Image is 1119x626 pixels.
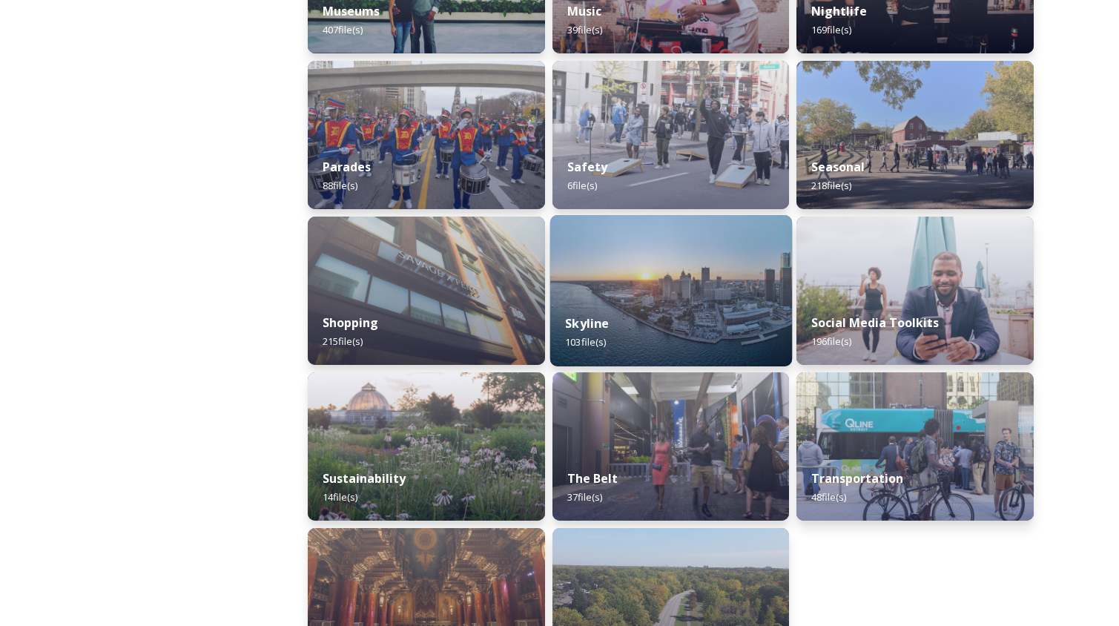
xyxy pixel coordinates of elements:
span: 14 file(s) [323,490,357,504]
span: 37 file(s) [567,490,602,504]
span: 407 file(s) [323,23,363,36]
img: e91d0ad6-e020-4ad7-a29e-75c491b4880f.jpg [308,217,545,365]
strong: Social Media Toolkits [811,314,939,331]
img: RIVERWALK%2520CONTENT%2520EDIT-15-PhotoCredit-Justin_Milhouse-UsageExpires_Oct-2024.jpg [796,217,1034,365]
span: 196 file(s) [811,335,851,348]
img: 4423d9b81027f9a47bd28d212e5a5273a11b6f41845817bbb6cd5dd12e8cc4e8.jpg [796,61,1034,209]
span: 103 file(s) [565,335,606,349]
strong: The Belt [567,470,618,487]
strong: Parades [323,159,371,175]
strong: Skyline [565,315,609,332]
span: 169 file(s) [811,23,851,36]
span: 6 file(s) [567,179,597,192]
strong: Seasonal [811,159,865,175]
strong: Sustainability [323,470,406,487]
img: QLine_Bill-Bowen_5507-2.jpeg [796,372,1034,521]
img: 5cfe837b-42d2-4f07-949b-1daddc3a824e.jpg [552,61,790,209]
strong: Museums [323,3,380,19]
img: 90557b6c-0b62-448f-b28c-3e7395427b66.jpg [552,372,790,521]
span: 48 file(s) [811,490,846,504]
span: 39 file(s) [567,23,602,36]
span: 88 file(s) [323,179,357,192]
span: 215 file(s) [323,335,363,348]
img: 1c183ad6-ea5d-43bf-8d64-8aacebe3bb37.jpg [549,215,791,366]
strong: Nightlife [811,3,867,19]
strong: Music [567,3,601,19]
img: d8268b2e-af73-4047-a747-1e9a83cc24c4.jpg [308,61,545,209]
strong: Transportation [811,470,903,487]
strong: Shopping [323,314,378,331]
img: Oudolf_6-22-2022-3186%2520copy.jpg [308,372,545,521]
span: 218 file(s) [811,179,851,192]
strong: Safety [567,159,607,175]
